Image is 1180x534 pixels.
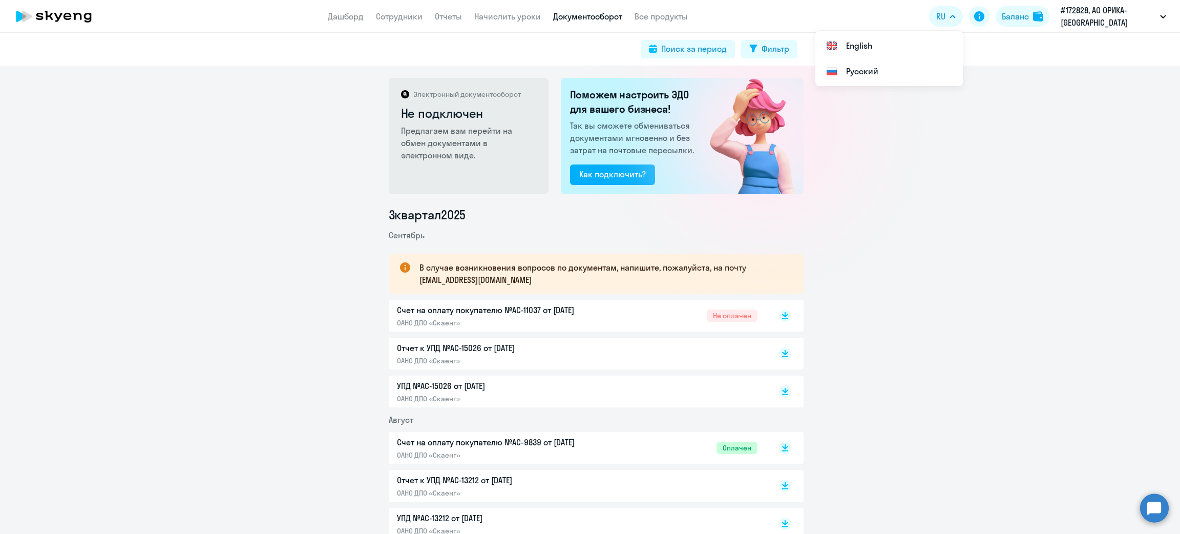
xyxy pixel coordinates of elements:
[397,474,757,498] a: Отчет к УПД №AC-13212 от [DATE]ОАНО ДПО «Скаенг»
[397,380,612,392] p: УПД №AC-15026 от [DATE]
[397,380,757,403] a: УПД №AC-15026 от [DATE]ОАНО ДПО «Скаенг»
[570,88,697,116] h2: Поможем настроить ЭДО для вашего бизнеса!
[397,436,757,460] a: Счет на оплату покупателю №AC-9839 от [DATE]ОАНО ДПО «Скаенг»Оплачен
[376,11,423,22] a: Сотрудники
[996,6,1049,27] button: Балансbalance
[397,394,612,403] p: ОАНО ДПО «Скаенг»
[553,11,622,22] a: Документооборот
[641,40,735,58] button: Поиск за период
[389,207,804,223] li: 3 квартал 2025
[826,39,838,52] img: English
[435,11,462,22] a: Отчеты
[474,11,541,22] a: Начислить уроки
[741,40,797,58] button: Фильтр
[815,31,963,86] ul: RU
[397,450,612,460] p: ОАНО ДПО «Скаенг»
[661,43,727,55] div: Поиск за период
[1061,4,1156,29] p: #172828, АО ОРИКА-[GEOGRAPHIC_DATA]
[397,512,612,524] p: УПД №AC-13212 от [DATE]
[401,105,538,121] h2: Не подключен
[570,119,697,156] p: Так вы сможете обмениваться документами мгновенно и без затрат на почтовые пересылки.
[419,261,785,286] p: В случае возникновения вопросов по документам, напишите, пожалуйста, на почту [EMAIL_ADDRESS][DOM...
[929,6,963,27] button: RU
[389,415,413,425] span: Август
[1033,11,1043,22] img: balance
[579,168,646,180] div: Как подключить?
[397,342,612,354] p: Отчет к УПД №AC-15026 от [DATE]
[635,11,688,22] a: Все продукты
[397,318,612,327] p: ОАНО ДПО «Скаенг»
[688,78,804,194] img: not_connected
[389,230,425,240] span: Сентябрь
[707,310,757,322] span: Не оплачен
[570,165,655,185] button: Как подключить?
[397,304,612,316] p: Счет на оплату покупателю №AC-11037 от [DATE]
[397,474,612,486] p: Отчет к УПД №AC-13212 от [DATE]
[1002,10,1029,23] div: Баланс
[401,125,538,161] p: Предлагаем вам перейти на обмен документами в электронном виде.
[397,342,757,365] a: Отчет к УПД №AC-15026 от [DATE]ОАНО ДПО «Скаенг»
[762,43,789,55] div: Фильтр
[1056,4,1171,29] button: #172828, АО ОРИКА-[GEOGRAPHIC_DATA]
[717,442,757,454] span: Оплачен
[397,304,757,327] a: Счет на оплату покупателю №AC-11037 от [DATE]ОАНО ДПО «Скаенг»Не оплачен
[397,436,612,448] p: Счет на оплату покупателю №AC-9839 от [DATE]
[826,65,838,77] img: Русский
[397,356,612,365] p: ОАНО ДПО «Скаенг»
[397,488,612,498] p: ОАНО ДПО «Скаенг»
[328,11,364,22] a: Дашборд
[936,10,945,23] span: RU
[413,90,521,99] p: Электронный документооборот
